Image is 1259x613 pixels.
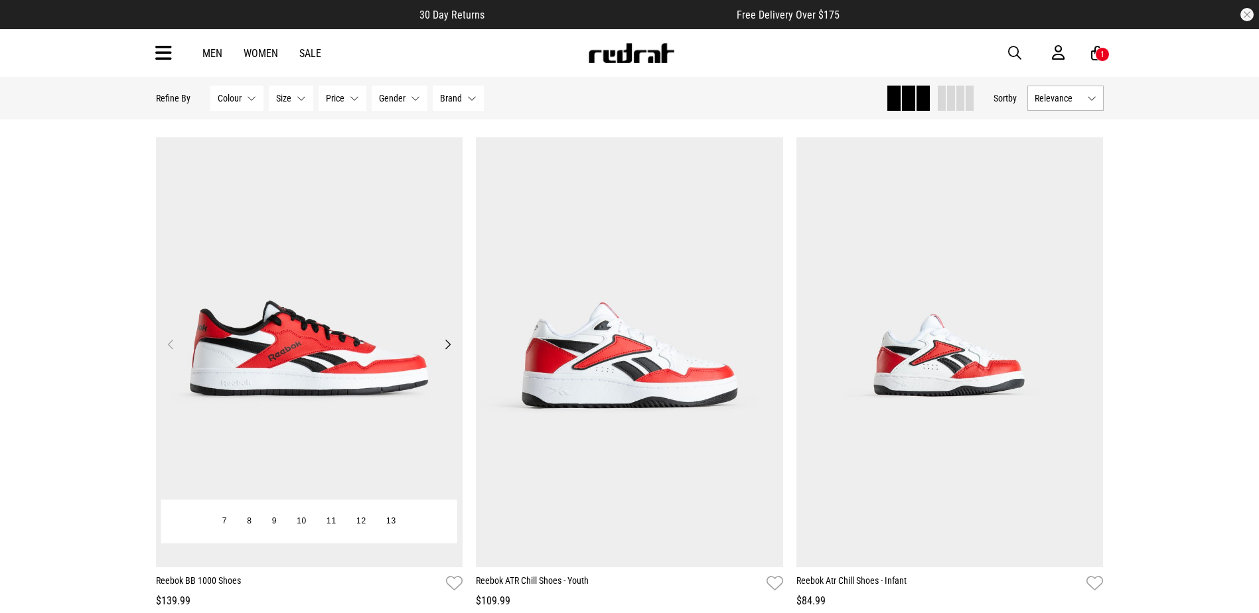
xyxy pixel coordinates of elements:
[163,336,179,352] button: Previous
[376,510,406,533] button: 13
[796,137,1104,567] img: Reebok Atr Chill Shoes - Infant in Red
[796,593,1104,609] div: $84.99
[587,43,675,63] img: Redrat logo
[299,47,321,60] a: Sale
[276,93,291,103] span: Size
[796,574,1082,593] a: Reebok Atr Chill Shoes - Infant
[1008,93,1017,103] span: by
[1091,46,1104,60] a: 1
[218,93,242,103] span: Colour
[156,593,463,609] div: $139.99
[346,510,376,533] button: 12
[237,510,261,533] button: 8
[994,90,1017,106] button: Sortby
[1035,93,1082,103] span: Relevance
[433,86,484,111] button: Brand
[476,137,783,567] img: Reebok Atr Chill Shoes - Youth in Red
[287,510,317,533] button: 10
[440,93,462,103] span: Brand
[11,5,50,45] button: Open LiveChat chat widget
[326,93,344,103] span: Price
[476,593,783,609] div: $109.99
[156,93,190,103] p: Refine By
[419,9,484,21] span: 30 Day Returns
[379,93,406,103] span: Gender
[439,336,456,352] button: Next
[319,86,366,111] button: Price
[202,47,222,60] a: Men
[156,574,441,593] a: Reebok BB 1000 Shoes
[269,86,313,111] button: Size
[737,9,840,21] span: Free Delivery Over $175
[511,8,710,21] iframe: Customer reviews powered by Trustpilot
[244,47,278,60] a: Women
[476,574,761,593] a: Reebok ATR Chill Shoes - Youth
[262,510,287,533] button: 9
[156,137,463,567] img: Reebok Bb 1000 Shoes in White
[212,510,237,533] button: 7
[1100,50,1104,59] div: 1
[1027,86,1104,111] button: Relevance
[210,86,263,111] button: Colour
[372,86,427,111] button: Gender
[317,510,346,533] button: 11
